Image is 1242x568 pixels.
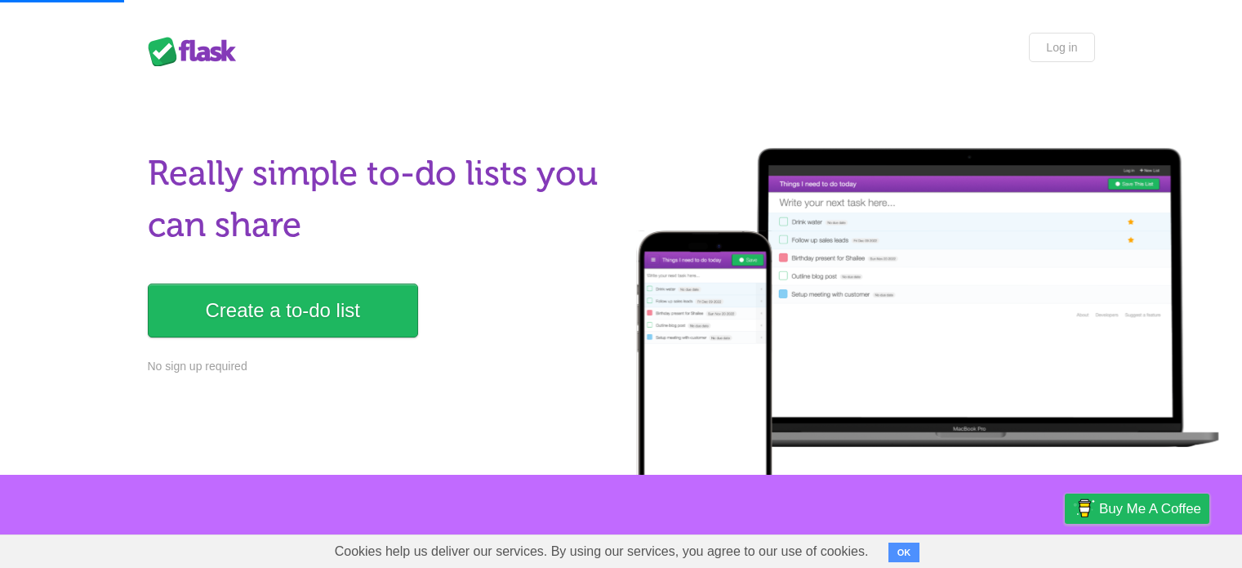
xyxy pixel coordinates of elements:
[1099,494,1201,523] span: Buy me a coffee
[148,358,612,375] p: No sign up required
[148,148,612,251] h1: Really simple to-do lists you can share
[1073,494,1095,522] img: Buy me a coffee
[148,37,246,66] div: Flask Lists
[1065,494,1209,524] a: Buy me a coffee
[148,284,418,338] a: Create a to-do list
[1029,33,1094,62] a: Log in
[318,535,885,568] span: Cookies help us deliver our services. By using our services, you agree to our use of cookies.
[888,543,920,562] button: OK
